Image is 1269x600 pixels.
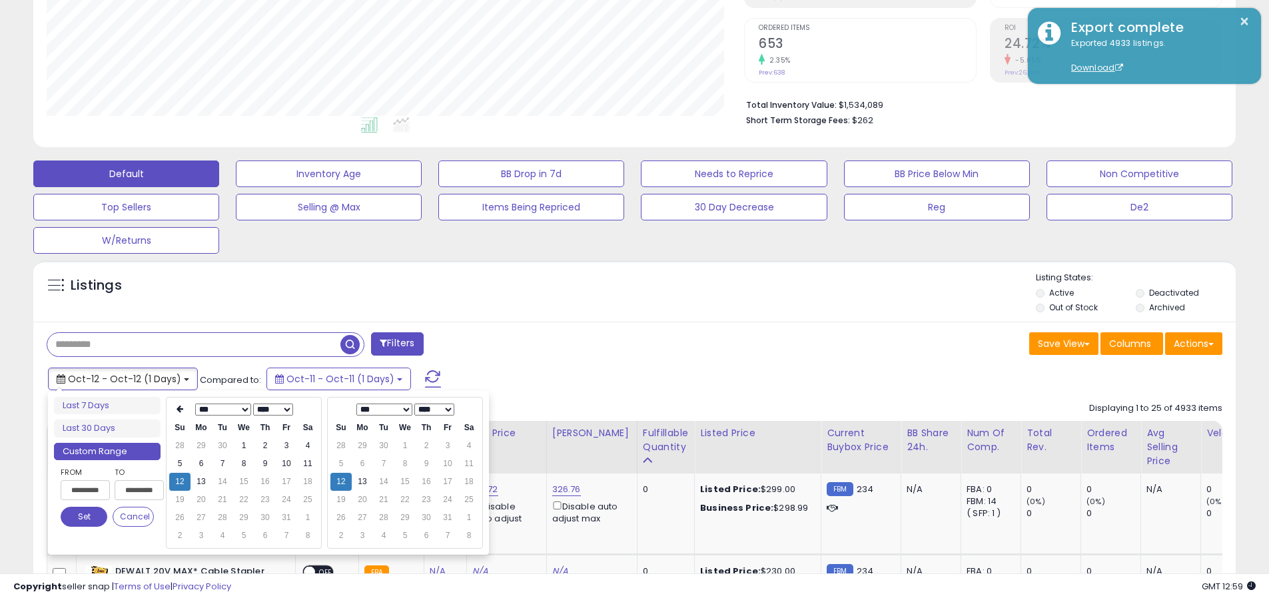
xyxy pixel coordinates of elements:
[297,419,318,437] th: Sa
[330,527,352,545] td: 2
[54,420,161,438] li: Last 30 Days
[373,527,394,545] td: 4
[1146,565,1190,577] div: N/A
[169,455,191,473] td: 5
[85,565,112,592] img: 41K7rArkR8L._SL40_.jpg
[236,160,422,187] button: Inventory Age
[430,565,446,578] a: N/A
[1011,55,1041,65] small: -5.65%
[191,491,212,509] td: 20
[641,160,827,187] button: Needs to Reprice
[1165,332,1222,355] button: Actions
[373,491,394,509] td: 21
[286,372,394,386] span: Oct-11 - Oct-11 (1 Days)
[1027,483,1080,495] div: 0
[212,491,233,509] td: 21
[297,527,318,545] td: 8
[1027,426,1075,454] div: Total Rev.
[643,565,684,577] div: 0
[458,455,480,473] td: 11
[200,374,261,386] span: Compared to:
[330,509,352,527] td: 26
[416,437,437,455] td: 2
[394,437,416,455] td: 1
[472,426,541,440] div: Min Price
[352,419,373,437] th: Mo
[552,499,627,525] div: Disable auto adjust max
[212,473,233,491] td: 14
[746,99,837,111] b: Total Inventory Value:
[967,507,1011,519] div: ( SFP: 1 )
[844,160,1030,187] button: BB Price Below Min
[1149,302,1185,313] label: Archived
[191,455,212,473] td: 6
[1005,69,1039,77] small: Prev: 26.20%
[700,501,773,514] b: Business Price:
[552,565,568,578] a: N/A
[352,491,373,509] td: 20
[394,455,416,473] td: 8
[967,495,1011,507] div: FBM: 14
[394,527,416,545] td: 5
[437,455,458,473] td: 10
[643,426,689,454] div: Fulfillable Quantity
[254,491,276,509] td: 23
[1149,287,1199,298] label: Deactivated
[967,483,1011,495] div: FBA: 0
[458,527,480,545] td: 8
[297,473,318,491] td: 18
[827,564,853,578] small: FBM
[746,96,1212,112] li: $1,534,089
[700,502,811,514] div: $298.99
[967,565,1011,577] div: FBA: 0
[416,473,437,491] td: 16
[700,565,761,577] b: Listed Price:
[115,465,154,479] label: To
[1005,36,1222,54] h2: 24.72%
[967,426,1015,454] div: Num of Comp.
[458,419,480,437] th: Sa
[352,509,373,527] td: 27
[330,473,352,491] td: 12
[1206,507,1260,519] div: 0
[212,419,233,437] th: Tu
[765,55,791,65] small: 2.35%
[364,565,389,580] small: FBA
[857,565,873,577] span: 234
[458,473,480,491] td: 18
[1047,194,1232,220] button: De2
[297,491,318,509] td: 25
[315,566,336,577] span: OFF
[746,115,850,126] b: Short Term Storage Fees:
[254,437,276,455] td: 2
[1005,25,1222,32] span: ROI
[416,509,437,527] td: 30
[173,580,231,593] a: Privacy Policy
[169,437,191,455] td: 28
[641,194,827,220] button: 30 Day Decrease
[1027,565,1080,577] div: 0
[1206,496,1225,507] small: (0%)
[1239,13,1250,30] button: ×
[1029,332,1098,355] button: Save View
[233,509,254,527] td: 29
[700,426,815,440] div: Listed Price
[276,473,297,491] td: 17
[437,527,458,545] td: 7
[276,527,297,545] td: 7
[33,227,219,254] button: W/Returns
[1146,426,1195,468] div: Avg Selling Price
[472,565,488,578] a: N/A
[297,455,318,473] td: 11
[373,509,394,527] td: 28
[1206,483,1260,495] div: 0
[169,509,191,527] td: 26
[416,455,437,473] td: 9
[352,437,373,455] td: 29
[552,426,632,440] div: [PERSON_NAME]
[233,437,254,455] td: 1
[169,527,191,545] td: 2
[113,507,154,527] button: Cancel
[33,160,219,187] button: Default
[373,473,394,491] td: 14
